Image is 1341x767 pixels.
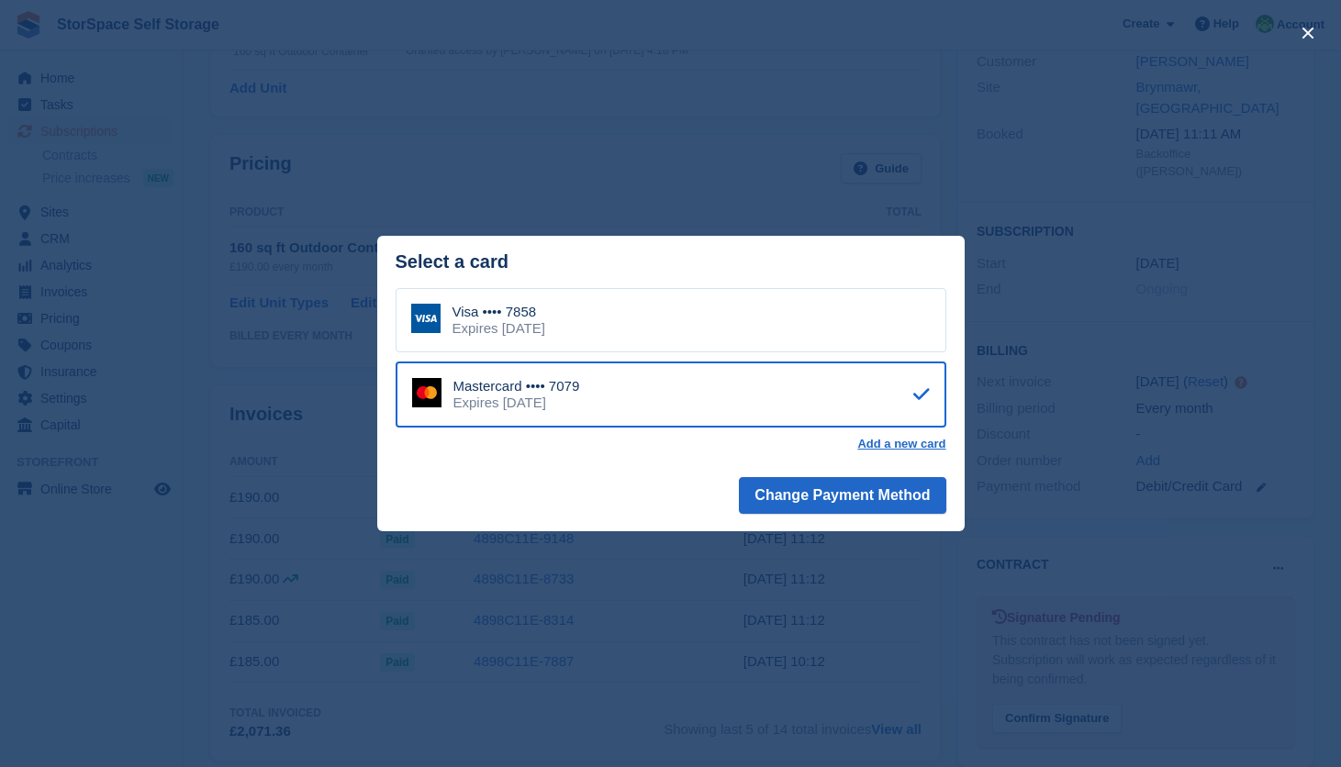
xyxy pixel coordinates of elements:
[396,251,946,272] div: Select a card
[453,378,580,395] div: Mastercard •••• 7079
[1293,18,1323,48] button: close
[453,320,545,337] div: Expires [DATE]
[412,378,441,407] img: Mastercard Logo
[857,437,945,451] a: Add a new card
[411,304,441,333] img: Visa Logo
[453,395,580,411] div: Expires [DATE]
[739,477,945,514] button: Change Payment Method
[453,304,545,320] div: Visa •••• 7858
